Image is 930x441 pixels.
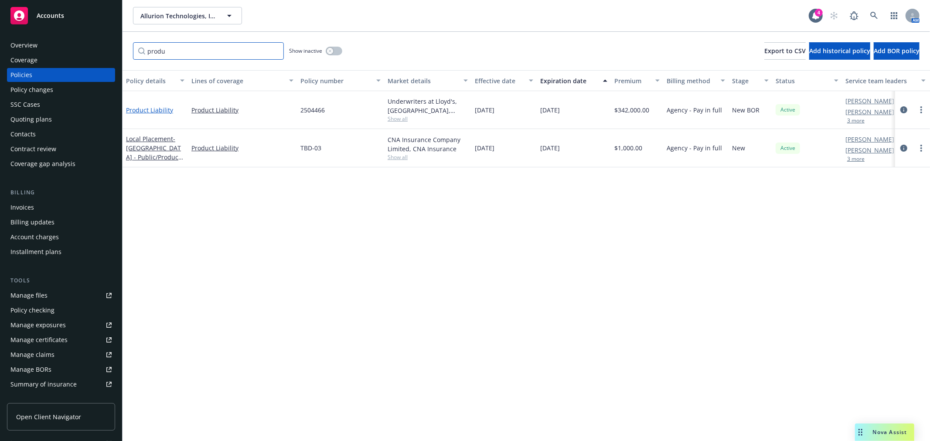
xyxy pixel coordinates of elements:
[7,112,115,126] a: Quoting plans
[133,7,242,24] button: Allurion Technologies, Inc.
[475,105,494,115] span: [DATE]
[7,276,115,285] div: Tools
[7,392,115,406] a: Policy AI ingestions
[10,288,48,302] div: Manage files
[191,143,293,153] a: Product Liability
[842,70,929,91] button: Service team leaders
[10,230,59,244] div: Account charges
[614,105,649,115] span: $342,000.00
[7,348,115,362] a: Manage claims
[7,303,115,317] a: Policy checking
[388,115,468,122] span: Show all
[388,135,468,153] div: CNA Insurance Company Limited, CNA Insurance
[809,47,870,55] span: Add historical policy
[10,112,52,126] div: Quoting plans
[540,143,560,153] span: [DATE]
[191,105,293,115] a: Product Liability
[16,412,81,421] span: Open Client Navigator
[10,245,61,259] div: Installment plans
[7,188,115,197] div: Billing
[7,53,115,67] a: Coverage
[611,70,663,91] button: Premium
[825,7,843,24] a: Start snowing
[471,70,537,91] button: Effective date
[663,70,729,91] button: Billing method
[10,38,37,52] div: Overview
[297,70,384,91] button: Policy number
[845,146,894,155] a: [PERSON_NAME]
[845,7,863,24] a: Report a Bug
[916,105,927,115] a: more
[10,303,55,317] div: Policy checking
[475,143,494,153] span: [DATE]
[779,106,797,114] span: Active
[37,12,64,19] span: Accounts
[10,68,32,82] div: Policies
[7,245,115,259] a: Installment plans
[123,70,188,91] button: Policy details
[126,106,173,114] a: Product Liability
[10,157,75,171] div: Coverage gap analysis
[540,76,598,85] div: Expiration date
[614,143,642,153] span: $1,000.00
[10,200,34,214] div: Invoices
[614,76,650,85] div: Premium
[886,7,903,24] a: Switch app
[874,42,920,60] button: Add BOR policy
[126,135,181,170] a: Local Placement
[899,143,909,153] a: circleInformation
[874,47,920,55] span: Add BOR policy
[10,363,51,377] div: Manage BORs
[540,105,560,115] span: [DATE]
[845,135,894,144] a: [PERSON_NAME]
[7,230,115,244] a: Account charges
[140,11,216,20] span: Allurion Technologies, Inc.
[133,42,284,60] input: Filter by keyword...
[10,83,53,97] div: Policy changes
[7,3,115,28] a: Accounts
[289,47,322,54] span: Show inactive
[764,42,806,60] button: Export to CSV
[126,76,175,85] div: Policy details
[10,318,66,332] div: Manage exposures
[388,97,468,115] div: Underwriters at Lloyd's, [GEOGRAPHIC_DATA], [PERSON_NAME] of [GEOGRAPHIC_DATA], Clinical Trials I...
[772,70,842,91] button: Status
[537,70,611,91] button: Expiration date
[779,144,797,152] span: Active
[873,428,907,436] span: Nova Assist
[845,96,894,105] a: [PERSON_NAME]
[815,9,823,17] div: 4
[667,76,715,85] div: Billing method
[7,333,115,347] a: Manage certificates
[10,127,36,141] div: Contacts
[388,76,458,85] div: Market details
[7,83,115,97] a: Policy changes
[7,142,115,156] a: Contract review
[7,318,115,332] a: Manage exposures
[667,143,722,153] span: Agency - Pay in full
[300,105,325,115] span: 2504466
[10,348,55,362] div: Manage claims
[10,142,56,156] div: Contract review
[300,76,371,85] div: Policy number
[776,76,829,85] div: Status
[847,118,865,123] button: 3 more
[7,200,115,214] a: Invoices
[899,105,909,115] a: circleInformation
[732,143,745,153] span: New
[7,98,115,112] a: SSC Cases
[7,288,115,302] a: Manage files
[732,105,760,115] span: New BOR
[865,7,883,24] a: Search
[300,143,321,153] span: TBD-03
[7,363,115,377] a: Manage BORs
[7,377,115,391] a: Summary of insurance
[764,47,806,55] span: Export to CSV
[191,76,284,85] div: Lines of coverage
[10,377,77,391] div: Summary of insurance
[384,70,471,91] button: Market details
[732,76,759,85] div: Stage
[10,98,40,112] div: SSC Cases
[7,68,115,82] a: Policies
[188,70,297,91] button: Lines of coverage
